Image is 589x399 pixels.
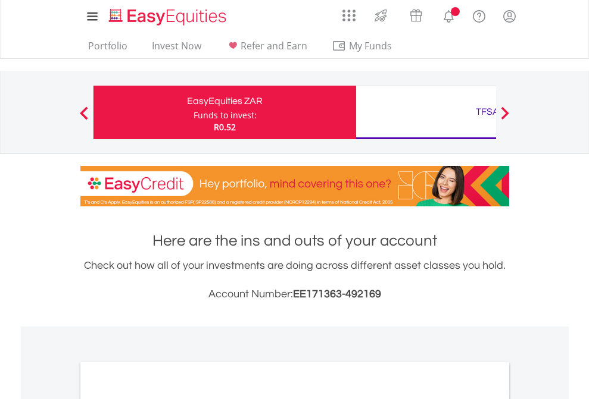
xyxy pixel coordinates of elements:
img: EasyEquities_Logo.png [107,7,231,27]
img: EasyCredit Promotion Banner [80,166,509,206]
span: Refer and Earn [241,39,307,52]
div: Check out how all of your investments are doing across different asset classes you hold. [80,257,509,303]
img: vouchers-v2.svg [406,6,426,25]
a: AppsGrid [335,3,363,22]
a: Home page [104,3,231,27]
a: My Profile [494,3,525,29]
a: Notifications [434,3,464,27]
a: Vouchers [398,3,434,25]
button: Next [493,112,517,124]
a: Portfolio [83,40,132,58]
img: grid-menu-icon.svg [342,9,356,22]
a: FAQ's and Support [464,3,494,27]
a: Invest Now [147,40,206,58]
span: EE171363-492169 [293,288,381,300]
div: EasyEquities ZAR [101,93,349,109]
a: Refer and Earn [221,40,312,58]
img: thrive-v2.svg [371,6,391,25]
h1: Here are the ins and outs of your account [80,230,509,252]
h3: Account Number: [80,286,509,303]
span: My Funds [332,38,410,54]
span: R0.52 [214,121,236,133]
div: Funds to invest: [194,109,257,121]
button: Previous [72,112,96,124]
